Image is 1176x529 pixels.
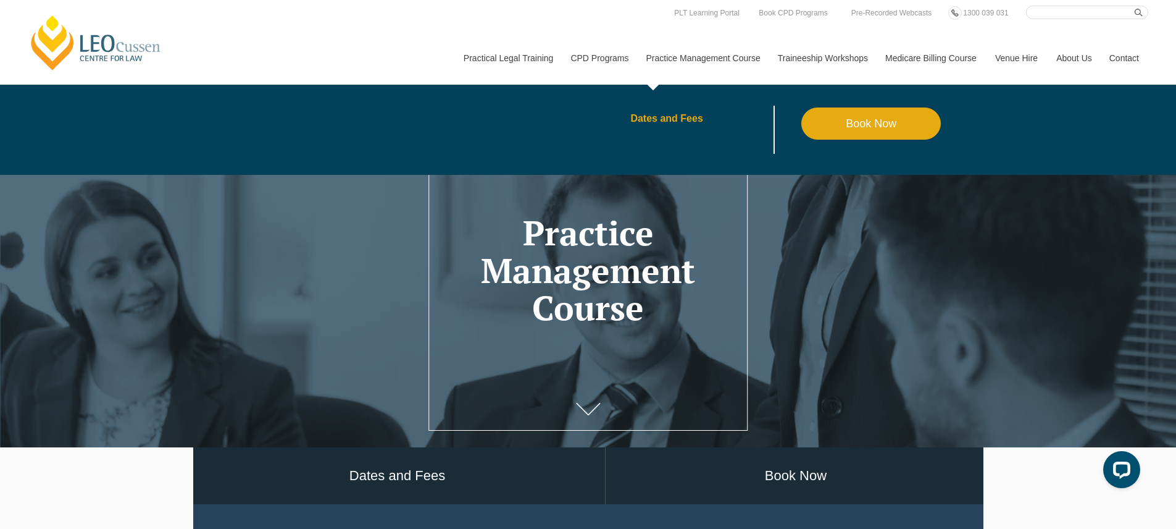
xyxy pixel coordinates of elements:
[1093,446,1145,498] iframe: LiveChat chat widget
[454,32,562,85] a: Practical Legal Training
[561,32,636,85] a: CPD Programs
[637,32,769,85] a: Practice Management Course
[986,32,1047,85] a: Venue Hire
[28,14,164,72] a: [PERSON_NAME] Centre for Law
[630,114,801,124] a: Dates and Fees
[801,108,941,140] a: Book Now
[1047,32,1100,85] a: About Us
[606,447,986,505] a: Book Now
[671,6,743,20] a: PLT Learning Portal
[876,32,986,85] a: Medicare Billing Course
[447,214,729,327] h1: Practice Management Course
[190,447,605,505] a: Dates and Fees
[756,6,830,20] a: Book CPD Programs
[1100,32,1148,85] a: Contact
[960,6,1011,20] a: 1300 039 031
[848,6,935,20] a: Pre-Recorded Webcasts
[963,9,1008,17] span: 1300 039 031
[769,32,876,85] a: Traineeship Workshops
